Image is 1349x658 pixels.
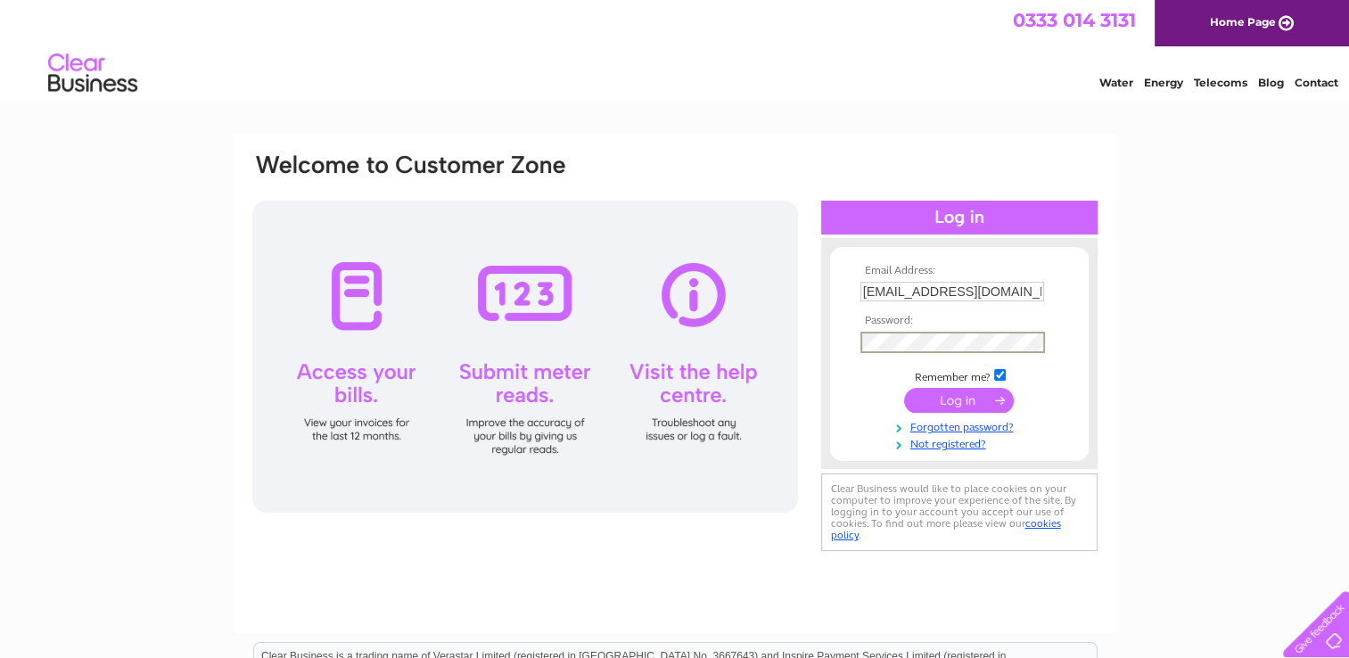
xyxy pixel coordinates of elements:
a: Telecoms [1194,76,1247,89]
a: Forgotten password? [860,417,1063,434]
a: Blog [1258,76,1284,89]
a: Energy [1144,76,1183,89]
a: 0333 014 3131 [1013,9,1136,31]
a: Not registered? [860,434,1063,451]
div: Clear Business is a trading name of Verastar Limited (registered in [GEOGRAPHIC_DATA] No. 3667643... [254,10,1097,86]
input: Submit [904,388,1014,413]
td: Remember me? [856,366,1063,384]
a: Contact [1295,76,1338,89]
th: Password: [856,315,1063,327]
a: Water [1099,76,1133,89]
a: cookies policy [831,517,1061,541]
th: Email Address: [856,265,1063,277]
div: Clear Business would like to place cookies on your computer to improve your experience of the sit... [821,473,1098,551]
img: logo.png [47,46,138,101]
